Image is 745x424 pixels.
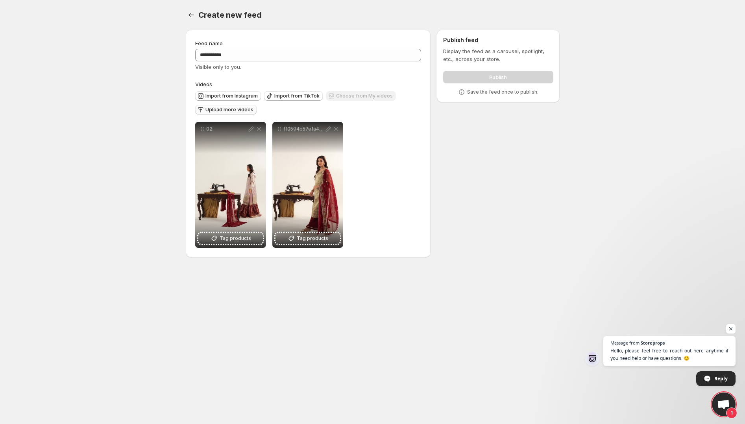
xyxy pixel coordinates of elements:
[443,36,553,44] h2: Publish feed
[283,126,324,132] p: ff0594b57e1a4adda2960246aa847e92
[272,122,343,248] div: ff0594b57e1a4adda2960246aa847e92Tag products
[443,47,553,63] p: Display the feed as a carousel, spotlight, etc., across your store.
[274,93,320,99] span: Import from TikTok
[610,341,640,345] span: Message from
[195,81,212,87] span: Videos
[186,9,197,20] button: Settings
[714,372,728,385] span: Reply
[195,91,261,101] button: Import from Instagram
[206,126,247,132] p: 02
[641,341,665,345] span: Storeprops
[198,10,262,20] span: Create new feed
[195,64,241,70] span: Visible only to you.
[275,233,340,244] button: Tag products
[467,89,538,95] p: Save the feed once to publish.
[220,234,251,242] span: Tag products
[610,347,728,362] span: Hello, please feel free to reach out here anytime if you need help or have questions. 😊
[726,407,737,418] span: 1
[198,233,263,244] button: Tag products
[205,93,258,99] span: Import from Instagram
[195,40,223,46] span: Feed name
[712,393,736,416] div: Open chat
[264,91,323,101] button: Import from TikTok
[297,234,328,242] span: Tag products
[195,105,257,114] button: Upload more videos
[195,122,266,248] div: 02Tag products
[205,107,253,113] span: Upload more videos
